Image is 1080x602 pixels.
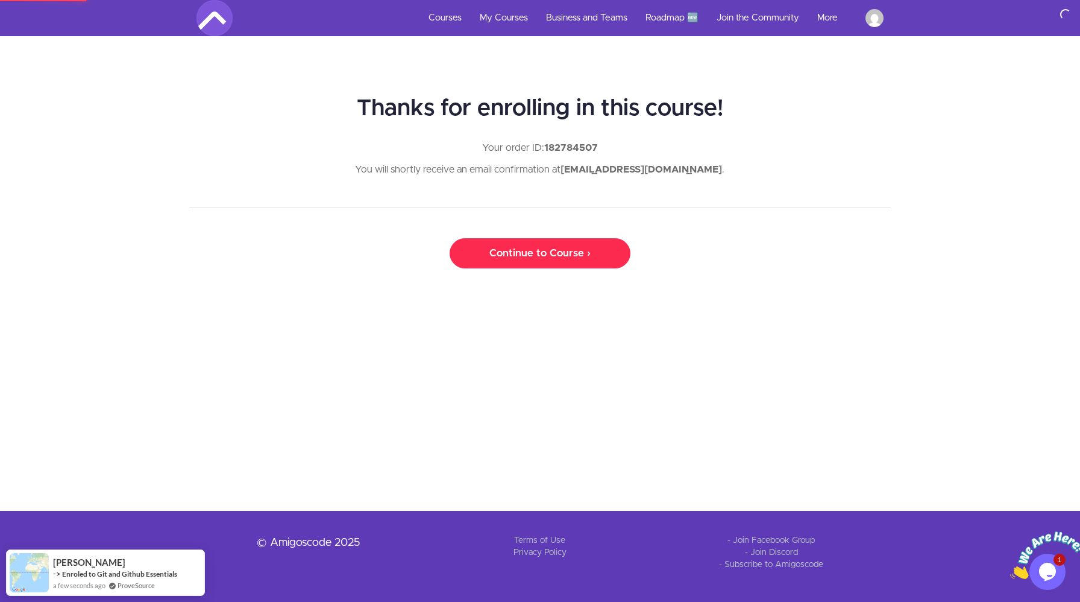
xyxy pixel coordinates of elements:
iframe: chat widget [1005,527,1080,584]
strong: 182784507 [544,143,598,153]
a: - Join Facebook Group [727,536,815,545]
span: [PERSON_NAME] [53,557,125,568]
a: Terms of Use [514,536,565,545]
a: Continue to Course › [450,238,630,268]
p: © Amigoscode 2025 [193,534,424,551]
img: abelhailu065@gmail.com [865,9,884,27]
a: - Subscribe to Amigoscode [719,560,823,569]
strong: [EMAIL_ADDRESS][DOMAIN_NAME] [560,165,722,174]
a: Enroled to Git and Github Essentials [62,569,177,578]
img: Chat attention grabber [5,5,80,52]
a: - Join Discord [745,548,798,557]
span: a few seconds ago [53,580,105,591]
a: ProveSource [118,580,155,591]
h1: Thanks for enrolling in this course! [189,97,891,122]
img: provesource social proof notification image [10,553,49,592]
span: -> [53,569,61,578]
a: Privacy Policy [513,548,567,557]
p: You will shortly receive an email confirmation at . [189,162,891,177]
p: Your order ID: [189,140,891,156]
